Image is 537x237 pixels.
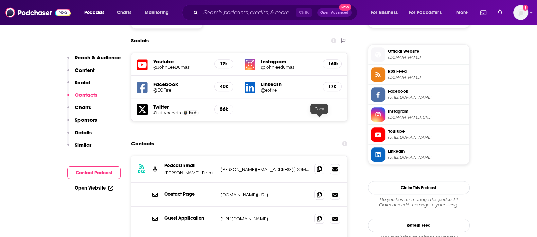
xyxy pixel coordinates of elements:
[153,58,209,65] h5: Youtube
[153,110,181,115] a: @kittybageth
[388,115,467,120] span: instagram.com/johnleedumas
[184,111,187,115] img: John Lee Dumas
[388,128,467,134] span: YouTube
[153,65,209,70] a: @JohnLeeDumas
[153,87,209,93] a: @EOFire
[153,104,209,110] h5: Twitter
[478,7,489,18] a: Show notifications dropdown
[75,142,91,148] p: Similar
[189,111,196,115] span: Host
[388,95,467,100] span: https://www.facebook.com/EOFire
[67,117,97,129] button: Sponsors
[317,8,352,17] button: Open AdvancedNew
[67,79,90,92] button: Social
[371,67,467,82] a: RSS Feed[DOMAIN_NAME]
[513,5,528,20] img: User Profile
[513,5,528,20] span: Logged in as nicole.koremenos
[67,142,91,154] button: Similar
[371,8,398,17] span: For Business
[328,61,336,67] h5: 160k
[75,117,97,123] p: Sponsors
[164,215,215,221] p: Guest Application
[371,147,467,162] a: Linkedin[URL][DOMAIN_NAME]
[75,67,95,73] p: Content
[164,191,215,197] p: Contact Page
[67,166,121,179] button: Contact Podcast
[296,8,312,17] span: Ctrl K
[261,81,317,87] h5: LinkedIn
[261,87,317,93] a: @eofire
[220,106,228,112] h5: 56k
[138,169,145,175] h3: RSS
[366,7,406,18] button: open menu
[112,7,136,18] a: Charts
[220,61,228,67] h5: 17k
[75,185,113,191] a: Open Website
[5,6,71,19] img: Podchaser - Follow, Share and Rate Podcasts
[67,67,95,79] button: Content
[523,5,528,11] svg: Add a profile image
[75,104,91,111] p: Charts
[371,87,467,102] a: Facebook[URL][DOMAIN_NAME]
[221,192,309,198] p: [DOMAIN_NAME][URL]
[245,59,255,70] img: iconImage
[75,79,90,86] p: Social
[84,8,104,17] span: Podcasts
[140,7,178,18] button: open menu
[495,7,505,18] a: Show notifications dropdown
[388,155,467,160] span: https://www.linkedin.com/in/eofire
[75,92,97,98] p: Contacts
[339,4,351,11] span: New
[368,181,470,194] button: Claim This Podcast
[368,219,470,232] button: Refresh Feed
[371,107,467,122] a: Instagram[DOMAIN_NAME][URL]
[388,55,467,60] span: EOFire.com
[388,108,467,114] span: Instagram
[117,8,131,17] span: Charts
[388,88,467,94] span: Facebook
[513,5,528,20] button: Show profile menu
[371,47,467,62] a: Official Website[DOMAIN_NAME]
[220,84,228,90] h5: 40k
[405,7,451,18] button: open menu
[67,129,92,142] button: Details
[388,68,467,74] span: RSS Feed
[451,7,476,18] button: open menu
[368,197,470,202] span: Do you host or manage this podcast?
[388,148,467,154] span: Linkedin
[261,65,317,70] a: @johnleedumas
[409,8,442,17] span: For Podcasters
[388,48,467,54] span: Official Website
[261,58,317,65] h5: Instagram
[75,54,121,61] p: Reach & Audience
[221,166,309,172] p: [PERSON_NAME][EMAIL_ADDRESS][DOMAIN_NAME]
[145,8,169,17] span: Monitoring
[153,81,209,87] h5: Facebook
[456,8,468,17] span: More
[201,7,296,18] input: Search podcasts, credits, & more...
[75,129,92,136] p: Details
[67,54,121,67] button: Reach & Audience
[189,5,364,20] div: Search podcasts, credits, & more...
[164,163,215,169] p: Podcast Email
[67,92,97,104] button: Contacts
[221,216,309,222] p: [URL][DOMAIN_NAME]
[388,75,467,80] span: entrepreneuronfire.libsyn.com
[131,34,149,47] h2: Socials
[131,137,154,150] h2: Contacts
[320,11,348,14] span: Open Advanced
[67,104,91,117] button: Charts
[388,135,467,140] span: https://www.youtube.com/@JohnLeeDumas
[79,7,113,18] button: open menu
[328,84,336,90] h5: 17k
[368,197,470,208] div: Claim and edit this page to your liking.
[164,170,215,176] p: [PERSON_NAME]: Entrepreneur, Online Marketing Strategist, Founder and Host of EntrepreneurOnFire
[371,127,467,142] a: YouTube[URL][DOMAIN_NAME]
